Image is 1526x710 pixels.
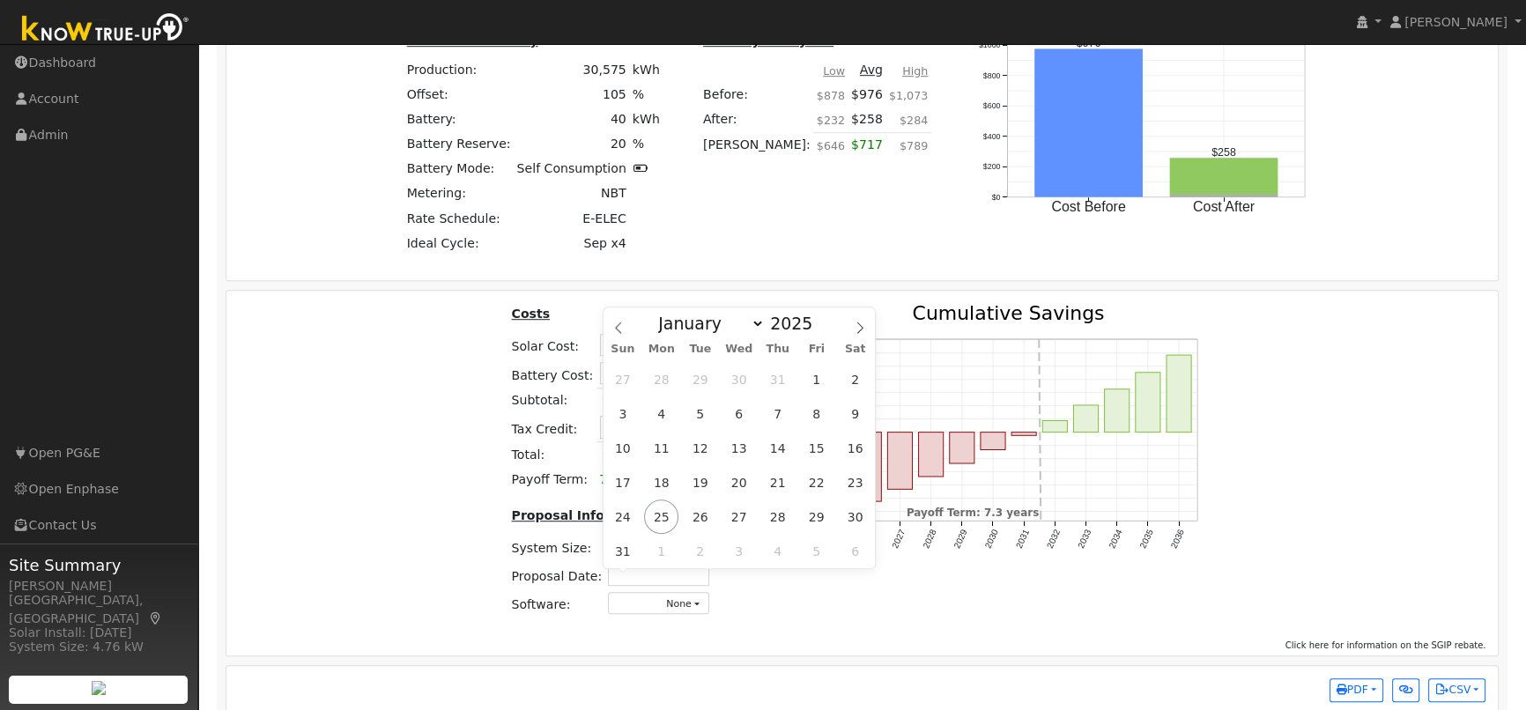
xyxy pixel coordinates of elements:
td: NBT [514,181,629,206]
span: August 2, 2025 [838,362,872,396]
rect: onclick="" [1167,355,1192,433]
span: August 6, 2025 [722,396,756,431]
span: August 19, 2025 [683,465,717,499]
rect: onclick="" [1012,432,1037,435]
span: August 28, 2025 [760,499,795,534]
span: August 10, 2025 [605,431,640,465]
td: $789 [885,132,930,167]
span: August 11, 2025 [644,431,678,465]
text: 2030 [983,528,1001,550]
span: Click here for information on the SGIP rebate. [1285,640,1486,650]
select: Month [649,313,765,334]
span: August 21, 2025 [760,465,795,499]
td: $284 [885,107,930,132]
text: $800 [983,71,1001,80]
span: August 30, 2025 [838,499,872,534]
td: 105 [514,82,629,107]
span: July 27, 2025 [605,362,640,396]
text: 2035 [1138,528,1156,550]
span: Fri [797,344,836,355]
text: 2029 [952,528,970,550]
td: Solar Cost: [508,331,596,359]
span: August 26, 2025 [683,499,717,534]
input: Year [765,314,828,333]
span: August 15, 2025 [799,431,833,465]
span: August 1, 2025 [799,362,833,396]
img: retrieve [92,681,106,695]
td: Subtotal: [508,388,596,413]
u: Scenario Summary [407,33,538,48]
span: August 22, 2025 [799,465,833,499]
span: Tue [681,344,720,355]
rect: onclick="" [1043,420,1068,432]
td: kWh [629,57,663,82]
td: After: [700,107,814,132]
span: Sep x4 [583,236,626,250]
rect: onclick="" [1170,158,1278,195]
button: None [608,592,709,614]
span: Thu [759,344,797,355]
span: August 24, 2025 [605,499,640,534]
td: Battery Cost: [508,359,596,388]
text: $1000 [979,41,1001,49]
span: Wed [720,344,759,355]
span: August 4, 2025 [644,396,678,431]
span: August 20, 2025 [722,465,756,499]
td: $99,800 [596,388,656,413]
td: % [629,82,663,107]
span: August 16, 2025 [838,431,872,465]
button: Generate Report Link [1392,678,1419,703]
td: Battery: [404,107,514,131]
td: Rate Schedule: [404,206,514,231]
text: 2027 [890,528,907,550]
text: $0 [991,193,1000,202]
span: Mon [642,344,681,355]
td: Payoff Term: [508,467,596,492]
span: September 4, 2025 [760,534,795,568]
span: Sat [836,344,875,355]
div: System Size: 4.76 kW [9,638,189,656]
text: $258 [1211,146,1236,159]
span: August 27, 2025 [722,499,756,534]
rect: onclick="" [981,432,1005,449]
rect: onclick="" [919,432,944,476]
text: $600 [983,101,1001,110]
text: Payoff Term: 7.3 years [907,507,1040,519]
text: $400 [983,132,1001,141]
text: 2034 [1107,528,1125,550]
td: Ideal Cycle: [404,231,514,255]
rect: onclick="" [856,432,881,501]
td: 20 [514,132,629,157]
span: August 31, 2025 [605,534,640,568]
span: August 9, 2025 [838,396,872,431]
td: Battery Reserve: [404,132,514,157]
span: August 14, 2025 [760,431,795,465]
td: 30,575 [514,57,629,82]
rect: onclick="" [950,432,974,462]
a: Map [148,611,164,625]
div: [GEOGRAPHIC_DATA], [GEOGRAPHIC_DATA] [9,591,189,628]
rect: onclick="" [1170,195,1278,197]
rect: onclick="" [1136,372,1160,432]
td: Total: [508,442,596,468]
span: August 8, 2025 [799,396,833,431]
span: July 31, 2025 [760,362,795,396]
img: Know True-Up [13,10,198,49]
span: August 23, 2025 [838,465,872,499]
span: PDF [1337,684,1368,696]
u: Costs [512,307,551,321]
span: 7.3 [599,472,619,486]
rect: onclick="" [888,432,913,489]
td: Tax Credit: [508,413,596,442]
span: August 12, 2025 [683,431,717,465]
div: Solar Install: [DATE] [9,624,189,642]
span: [PERSON_NAME] [1404,15,1507,29]
td: Production: [404,57,514,82]
td: $878 [813,82,848,107]
text: $976 [1077,37,1101,49]
u: High [902,64,928,78]
text: Cumulative Savings [913,302,1105,324]
span: September 3, 2025 [722,534,756,568]
rect: onclick="" [1034,49,1143,197]
text: 2028 [921,528,938,550]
